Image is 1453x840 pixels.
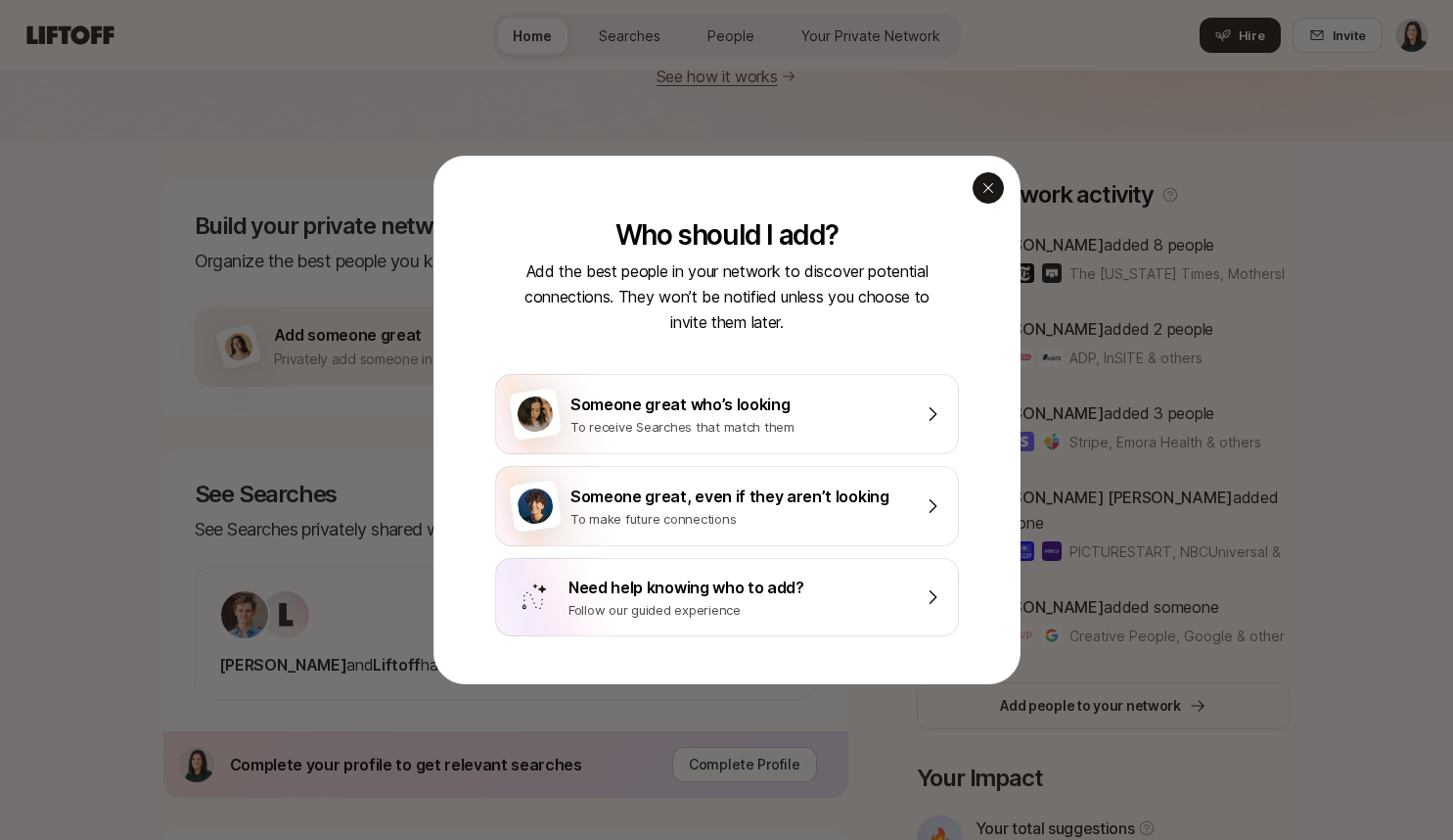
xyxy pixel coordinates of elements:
[512,258,942,335] p: Add the best people in your network to discover potential connections. They won’t be notified unl...
[570,417,911,437] p: To receive Searches that match them
[515,487,555,527] img: man-with-curly-hair.png
[568,600,911,620] p: Follow our guided experience
[515,395,555,435] img: woman-with-black-hair.jpg
[570,484,911,509] p: Someone great, even if they aren’t looking
[614,219,838,251] p: Who should I add?
[568,575,911,600] p: Need help knowing who to add?
[570,392,911,417] p: Someone great who’s looking
[570,509,911,529] p: To make future connections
